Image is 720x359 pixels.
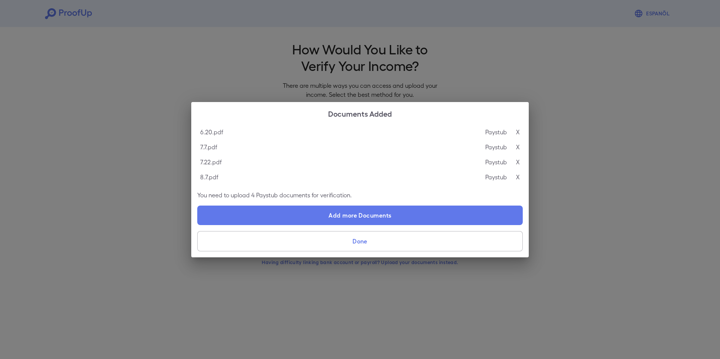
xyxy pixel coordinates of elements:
p: 7.7.pdf [200,143,217,152]
p: Paystub [485,143,507,152]
p: X [516,143,520,152]
p: 6.20.pdf [200,128,223,137]
h2: Documents Added [191,102,529,125]
p: 8.7.pdf [200,173,218,182]
p: Paystub [485,128,507,137]
p: Paystub [485,173,507,182]
p: 7.22.pdf [200,158,222,167]
p: You need to upload 4 Paystub documents for verification. [197,191,523,200]
label: Add more Documents [197,206,523,225]
p: X [516,128,520,137]
p: Paystub [485,158,507,167]
button: Done [197,231,523,251]
p: X [516,173,520,182]
p: X [516,158,520,167]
